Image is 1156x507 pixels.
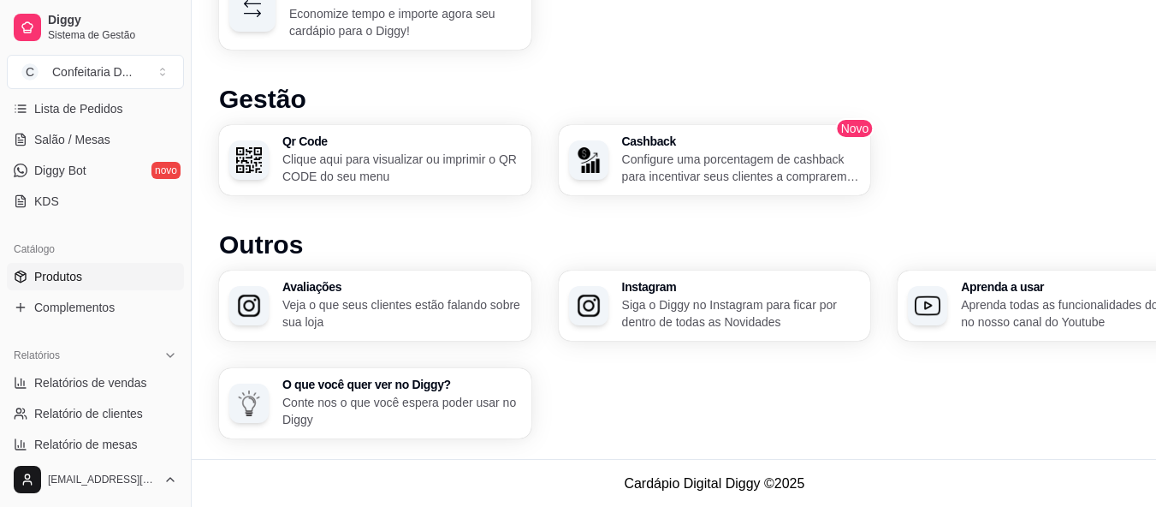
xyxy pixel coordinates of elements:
button: AvaliaçõesAvaliaçõesVeja o que seus clientes estão falando sobre sua loja [219,271,531,341]
img: Aprenda a usar [915,293,940,319]
span: Relatórios [14,349,60,362]
img: Cashback [576,147,602,173]
span: Relatório de clientes [34,405,143,422]
h3: Qr Code [282,135,521,147]
h3: Instagram [622,281,861,293]
span: [EMAIL_ADDRESS][DOMAIN_NAME] [48,473,157,486]
button: Select a team [7,55,184,89]
div: Confeitaria D ... [52,63,132,81]
a: Relatórios de vendas [7,369,184,397]
p: Conte nos o que você espera poder usar no Diggy [282,394,521,428]
span: Diggy Bot [34,162,86,179]
span: Complementos [34,299,115,316]
button: [EMAIL_ADDRESS][DOMAIN_NAME] [7,459,184,500]
p: Clique aqui para visualizar ou imprimir o QR CODE do seu menu [282,151,521,185]
a: Diggy Botnovo [7,157,184,184]
a: Lista de Pedidos [7,95,184,122]
p: Configure uma porcentagem de cashback para incentivar seus clientes a comprarem em sua loja [622,151,861,185]
a: Complementos [7,294,184,321]
a: Relatório de clientes [7,400,184,427]
img: Instagram [576,293,602,319]
span: Novo [836,118,874,139]
h3: O que você quer ver no Diggy? [282,379,521,391]
a: Relatório de mesas [7,431,184,458]
a: DiggySistema de Gestão [7,7,184,48]
h3: Cashback [622,135,861,147]
p: Veja o que seus clientes estão falando sobre sua loja [282,296,521,331]
a: Salão / Mesas [7,126,184,153]
div: Catálogo [7,236,184,263]
img: O que você quer ver no Diggy? [236,391,262,416]
a: KDS [7,188,184,215]
span: Produtos [34,268,82,285]
a: Produtos [7,263,184,290]
span: Sistema de Gestão [48,28,177,42]
button: InstagramInstagramSiga o Diggy no Instagram para ficar por dentro de todas as Novidades [559,271,871,341]
span: Relatório de mesas [34,436,138,453]
span: KDS [34,193,59,210]
p: Siga o Diggy no Instagram para ficar por dentro de todas as Novidades [622,296,861,331]
span: C [21,63,39,81]
button: Qr CodeQr CodeClique aqui para visualizar ou imprimir o QR CODE do seu menu [219,125,531,195]
img: Qr Code [236,147,262,173]
img: Avaliações [236,293,262,319]
span: Relatórios de vendas [34,374,147,391]
button: O que você quer ver no Diggy?O que você quer ver no Diggy?Conte nos o que você espera poder usar ... [219,368,531,438]
span: Salão / Mesas [34,131,110,148]
span: Diggy [48,13,177,28]
p: Economize tempo e importe agora seu cardápio para o Diggy! [289,5,521,39]
button: CashbackCashbackConfigure uma porcentagem de cashback para incentivar seus clientes a comprarem e... [559,125,871,195]
h3: Avaliações [282,281,521,293]
span: Lista de Pedidos [34,100,123,117]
